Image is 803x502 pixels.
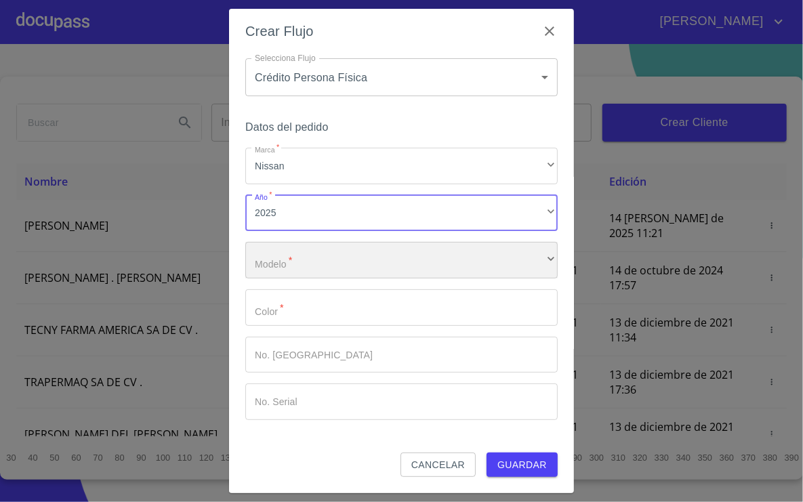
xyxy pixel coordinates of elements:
[245,195,558,232] div: 2025
[245,242,558,278] div: ​
[400,453,476,478] button: Cancelar
[245,148,558,184] div: Nissan
[245,118,558,137] h6: Datos del pedido
[487,453,558,478] button: Guardar
[245,58,558,96] div: Crédito Persona Física
[411,457,465,474] span: Cancelar
[497,457,547,474] span: Guardar
[245,20,314,42] h6: Crear Flujo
